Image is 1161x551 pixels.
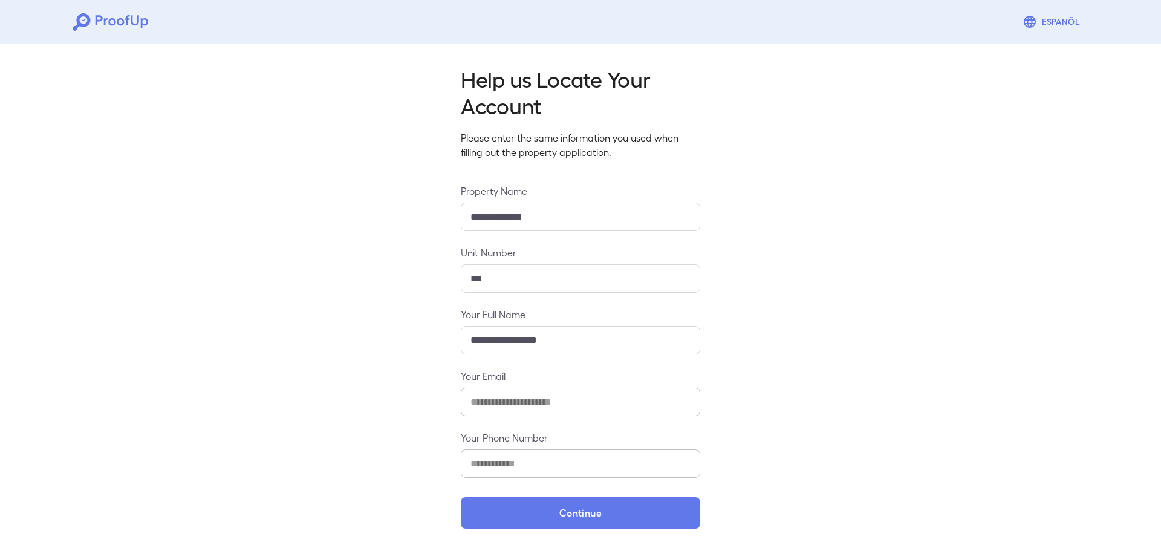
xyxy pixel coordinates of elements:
[461,307,700,321] label: Your Full Name
[461,497,700,529] button: Continue
[461,246,700,259] label: Unit Number
[461,131,700,160] p: Please enter the same information you used when filling out the property application.
[461,65,700,119] h2: Help us Locate Your Account
[1018,10,1088,34] button: Espanõl
[461,431,700,445] label: Your Phone Number
[461,369,700,383] label: Your Email
[461,184,700,198] label: Property Name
